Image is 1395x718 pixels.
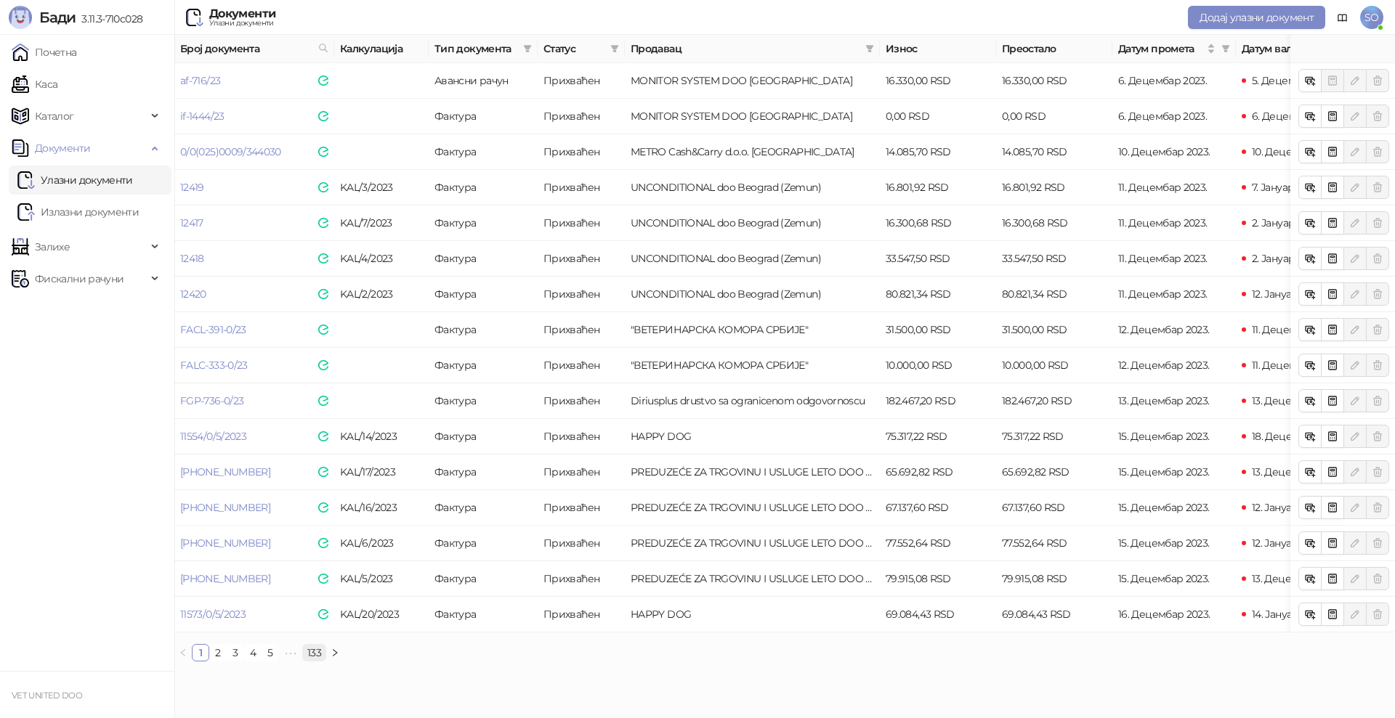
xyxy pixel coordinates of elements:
[76,12,142,25] span: 3.11.3-710c028
[193,645,209,661] a: 1
[880,134,996,170] td: 14.085,70 RSD
[12,70,57,99] a: Каса
[625,241,880,277] td: UNCONDITIONAL doo Beograd (Zemun)
[625,454,880,490] td: PREDUZEĆE ZA TRGOVINU I USLUGE LETO DOO BEOGRAD (ZEMUN)
[429,63,538,99] td: Авансни рачун
[17,197,139,227] a: Излазни документи
[1236,35,1359,63] th: Датум валуте
[318,76,328,86] img: e-Faktura
[334,454,429,490] td: KAL/17/2023
[35,232,70,261] span: Залихе
[179,648,187,657] span: left
[209,8,275,20] div: Документи
[1112,241,1236,277] td: 11. Децембар 2023.
[880,99,996,134] td: 0,00 RSD
[625,526,880,561] td: PREDUZEĆE ZA TRGOVINU I USLUGE LETO DOO BEOGRAD (ZEMUN)
[1252,252,1322,265] span: 2. Јануар 2024.
[1112,419,1236,454] td: 15. Децембар 2023.
[520,38,535,60] span: filter
[543,41,604,57] span: Статус
[538,597,625,632] td: Прихваћен
[303,645,325,661] a: 133
[429,419,538,454] td: Фактура
[429,383,538,419] td: Фактура
[318,467,328,477] img: e-Faktura
[429,241,538,277] td: Фактура
[244,644,262,661] li: 4
[538,312,625,348] td: Прихваћен
[180,252,204,265] a: 12418
[1112,277,1236,312] td: 11. Децембар 2023.
[996,312,1112,348] td: 31.500,00 RSD
[1112,63,1236,99] td: 6. Децембар 2023.
[538,241,625,277] td: Прихваћен
[1252,216,1322,229] span: 2. Јануар 2024.
[538,348,625,383] td: Прихваћен
[318,253,328,264] img: e-Faktura
[180,181,204,194] a: 12419
[538,205,625,241] td: Прихваћен
[996,277,1112,312] td: 80.821,34 RSD
[1218,38,1233,60] span: filter
[880,454,996,490] td: 65.692,82 RSD
[334,526,429,561] td: KAL/6/2023
[625,490,880,526] td: PREDUZEĆE ZA TRGOVINU I USLUGE LETO DOO BEOGRAD (ZEMUN)
[186,9,203,26] img: Ulazni dokumenti
[996,63,1112,99] td: 16.330,00 RSD
[607,38,622,60] span: filter
[17,166,133,195] a: Ulazni dokumentiУлазни документи
[326,644,344,661] li: Следећа страна
[180,608,246,621] a: 11573/0/5/2023
[334,597,429,632] td: KAL/20/2023
[12,690,82,701] small: VET UNITED DOO
[1112,348,1236,383] td: 12. Децембар 2023.
[538,170,625,205] td: Прихваћен
[1200,11,1314,24] span: Додај улазни документ
[996,99,1112,134] td: 0,00 RSD
[334,35,429,63] th: Калкулација
[1252,110,1341,123] span: 6. Децембар 2023.
[174,35,334,63] th: Број документа
[429,454,538,490] td: Фактура
[996,35,1112,63] th: Преостало
[227,644,244,661] li: 3
[180,145,281,158] a: 0/0(025)0009/344030
[262,644,279,661] li: 5
[1188,6,1325,29] button: Додај улазни документ
[625,348,880,383] td: "ВЕТЕРИНАРСКА КОМОРА СРБИЈЕ"
[996,383,1112,419] td: 182.467,20 RSD
[996,170,1112,205] td: 16.801,92 RSD
[12,38,77,67] a: Почетна
[318,609,328,619] img: e-Faktura
[1118,41,1204,57] span: Датум промета
[279,644,302,661] span: •••
[538,419,625,454] td: Прихваћен
[35,264,124,293] span: Фискални рачуни
[880,490,996,526] td: 67.137,60 RSD
[318,218,328,228] img: e-Faktura
[180,41,312,57] span: Број документа
[429,35,538,63] th: Тип документа
[1112,170,1236,205] td: 11. Децембар 2023.
[210,645,226,661] a: 2
[180,501,270,514] a: [PHONE_NUMBER]
[1360,6,1383,29] span: SO
[429,526,538,561] td: Фактура
[625,99,880,134] td: MONITOR SYSTEM DOO BEOGRAD
[429,134,538,170] td: Фактура
[625,277,880,312] td: UNCONDITIONAL doo Beograd (Zemun)
[880,63,996,99] td: 16.330,00 RSD
[434,41,517,57] span: Тип документа
[180,110,225,123] a: if-1444/23
[334,277,429,312] td: KAL/2/2023
[318,289,328,299] img: e-Faktura
[1112,561,1236,597] td: 15. Децембар 2023.
[209,644,227,661] li: 2
[1252,430,1343,443] span: 18. Децембар 2023.
[334,170,429,205] td: KAL/3/2023
[1252,572,1343,585] span: 13. Децембар 2023.
[880,597,996,632] td: 69.084,43 RSD
[334,561,429,597] td: KAL/5/2023
[1252,323,1341,336] span: 11. Децембар 2023.
[1242,41,1327,57] span: Датум валуте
